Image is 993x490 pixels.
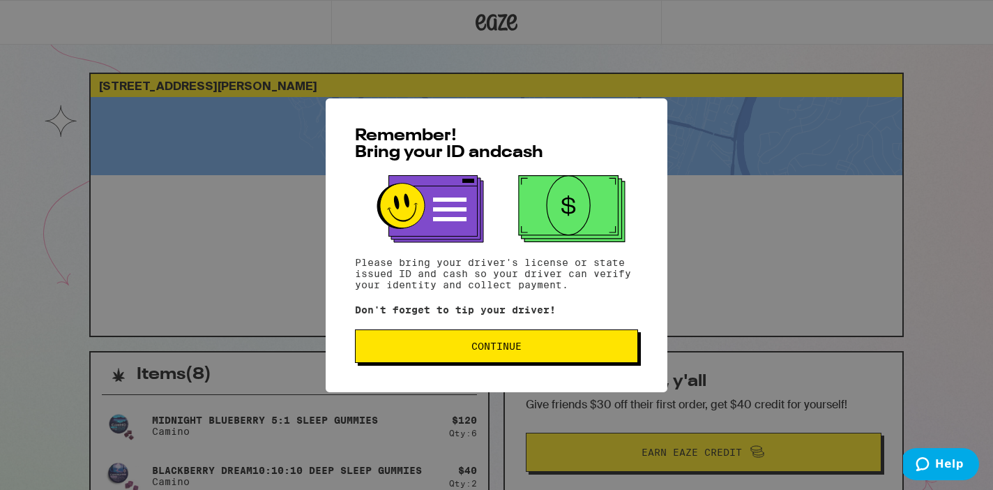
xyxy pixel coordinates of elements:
[355,128,543,161] span: Remember! Bring your ID and cash
[471,341,522,351] span: Continue
[355,304,638,315] p: Don't forget to tip your driver!
[355,257,638,290] p: Please bring your driver's license or state issued ID and cash so your driver can verify your ide...
[903,448,979,483] iframe: Opens a widget where you can find more information
[355,329,638,363] button: Continue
